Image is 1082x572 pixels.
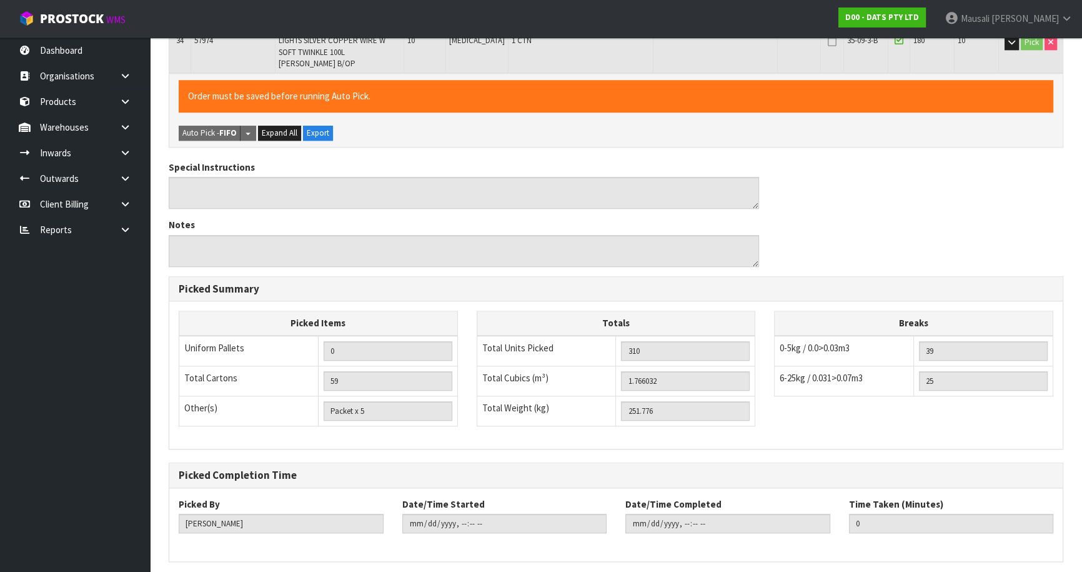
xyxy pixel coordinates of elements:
span: 35-09-3-B [847,35,878,46]
span: 1 CTN [512,35,532,46]
td: Total Weight (kg) [477,396,616,426]
td: Total Cubics (m³) [477,366,616,396]
span: 57974 [194,35,213,46]
span: LIGHTS SILVER COPPER WIRE W SOFT TWINKLE 100L [PERSON_NAME] B/OP [279,35,385,69]
span: 10 [958,35,965,46]
button: Export [303,126,333,141]
span: Mausali [961,13,990,24]
input: OUTERS TOTAL = CTN [324,371,452,391]
span: [MEDICAL_DATA] [449,35,505,46]
strong: FIFO [219,128,237,138]
th: Breaks [775,311,1053,336]
h3: Picked Summary [179,283,1053,295]
span: 180 [913,35,925,46]
label: Notes [169,218,195,231]
span: 34 [176,35,184,46]
span: ProStock [40,11,104,27]
div: Order must be saved before running Auto Pick. [179,80,1053,112]
input: Picked By [179,514,384,533]
strong: D00 - DATS PTY LTD [845,12,919,23]
h3: Picked Completion Time [179,469,1053,481]
span: 10 [407,35,415,46]
span: 6-25kg / 0.031>0.07m3 [780,372,863,384]
button: Auto Pick -FIFO [179,126,241,141]
label: Picked By [179,498,220,511]
th: Totals [477,311,755,336]
span: [PERSON_NAME] [991,13,1059,24]
span: 0-5kg / 0.0>0.03m3 [780,342,850,354]
label: Date/Time Completed [625,498,722,511]
input: Time Taken [849,514,1054,533]
label: Special Instructions [169,161,255,174]
td: Uniform Pallets [179,336,319,366]
label: Time Taken (Minutes) [849,498,943,511]
a: D00 - DATS PTY LTD [838,8,926,28]
label: Date/Time Started [402,498,485,511]
td: Total Cartons [179,366,319,396]
input: UNIFORM P LINES [324,341,452,361]
button: Pick [1021,35,1043,50]
button: Expand All [258,126,301,141]
th: Picked Items [179,311,458,336]
img: cube-alt.png [19,11,34,26]
td: Total Units Picked [477,336,616,366]
span: Expand All [262,128,297,138]
td: Other(s) [179,396,319,426]
small: WMS [106,14,126,26]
